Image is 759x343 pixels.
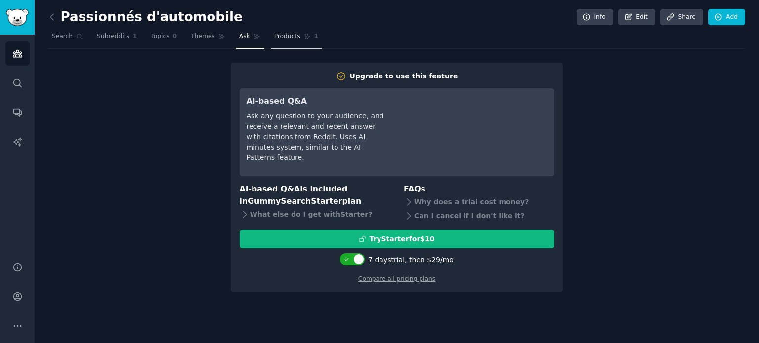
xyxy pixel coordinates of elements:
[93,29,140,49] a: Subreddits1
[369,234,434,244] div: Try Starter for $10
[48,9,243,25] h2: Passionnés d'automobile
[239,32,250,41] span: Ask
[274,32,300,41] span: Products
[187,29,229,49] a: Themes
[404,209,554,223] div: Can I cancel if I don't like it?
[6,9,29,26] img: GummySearch logo
[368,255,454,265] div: 7 days trial, then $ 29 /mo
[147,29,180,49] a: Topics0
[240,207,390,221] div: What else do I get with Starter ?
[248,196,342,206] span: GummySearch Starter
[660,9,703,26] a: Share
[404,195,554,209] div: Why does a trial cost money?
[708,9,745,26] a: Add
[240,183,390,207] h3: AI-based Q&A is included in plan
[247,111,385,163] div: Ask any question to your audience, and receive a relevant and recent answer with citations from R...
[52,32,73,41] span: Search
[271,29,322,49] a: Products1
[151,32,169,41] span: Topics
[314,32,319,41] span: 1
[240,230,554,248] button: TryStarterfor$10
[97,32,129,41] span: Subreddits
[247,95,385,108] h3: AI-based Q&A
[618,9,655,26] a: Edit
[350,71,458,81] div: Upgrade to use this feature
[236,29,264,49] a: Ask
[48,29,86,49] a: Search
[191,32,215,41] span: Themes
[404,183,554,195] h3: FAQs
[577,9,613,26] a: Info
[133,32,137,41] span: 1
[358,275,435,282] a: Compare all pricing plans
[173,32,177,41] span: 0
